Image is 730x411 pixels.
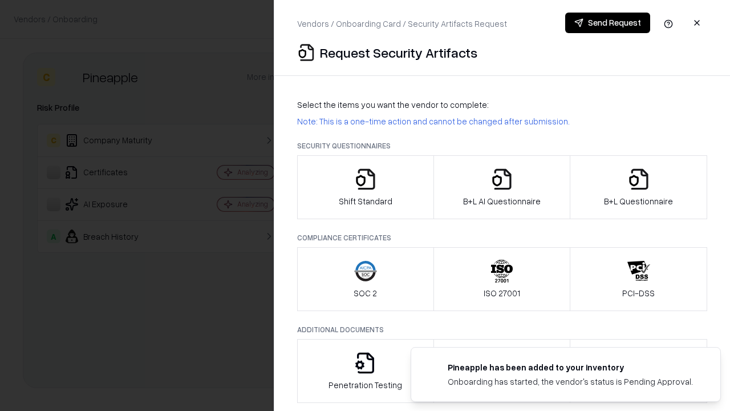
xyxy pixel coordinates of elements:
button: SOC 2 [297,247,434,311]
p: Shift Standard [339,195,392,207]
p: PCI-DSS [622,287,655,299]
button: Data Processing Agreement [570,339,707,403]
p: Additional Documents [297,325,707,335]
button: Send Request [565,13,650,33]
img: pineappleenergy.com [425,361,439,375]
p: Compliance Certificates [297,233,707,243]
p: Select the items you want the vendor to complete: [297,99,707,111]
p: Note: This is a one-time action and cannot be changed after submission. [297,115,707,127]
button: Shift Standard [297,155,434,219]
p: ISO 27001 [484,287,520,299]
div: Pineapple has been added to your inventory [448,361,693,373]
button: B+L Questionnaire [570,155,707,219]
button: ISO 27001 [433,247,571,311]
p: Request Security Artifacts [320,43,477,62]
p: SOC 2 [354,287,377,299]
button: PCI-DSS [570,247,707,311]
p: Vendors / Onboarding Card / Security Artifacts Request [297,18,507,30]
button: Penetration Testing [297,339,434,403]
button: Privacy Policy [433,339,571,403]
p: B+L Questionnaire [604,195,673,207]
p: Security Questionnaires [297,141,707,151]
p: Penetration Testing [328,379,402,391]
div: Onboarding has started, the vendor's status is Pending Approval. [448,376,693,388]
button: B+L AI Questionnaire [433,155,571,219]
p: B+L AI Questionnaire [463,195,541,207]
